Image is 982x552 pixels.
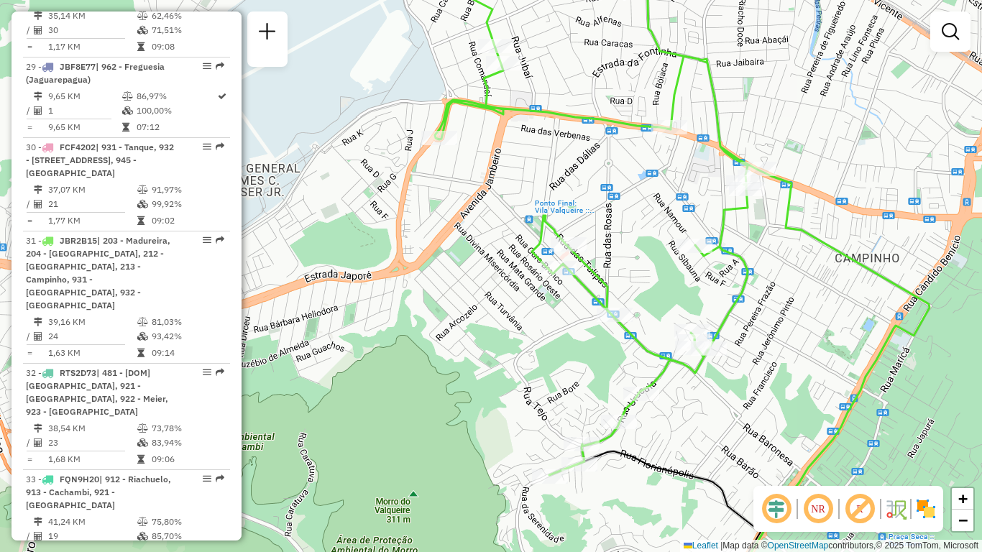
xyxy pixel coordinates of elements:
i: Tempo total em rota [122,123,129,132]
span: 33 - [26,474,171,510]
i: Distância Total [34,92,42,101]
td: 85,70% [151,529,224,543]
i: Tempo total em rota [137,42,144,51]
td: = [26,40,33,54]
i: Total de Atividades [34,438,42,447]
td: = [26,213,33,228]
td: 100,00% [136,103,216,118]
i: Distância Total [34,318,42,326]
td: 75,80% [151,515,224,529]
i: Total de Atividades [34,106,42,115]
i: Tempo total em rota [137,455,144,464]
a: Exibir filtros [936,17,965,46]
i: % de utilização da cubagem [122,106,133,115]
td: = [26,346,33,360]
i: Tempo total em rota [137,349,144,357]
td: / [26,436,33,450]
i: % de utilização da cubagem [137,26,148,34]
i: % de utilização da cubagem [137,532,148,540]
em: Opções [203,142,211,151]
td: 73,78% [151,421,224,436]
td: 07:12 [136,120,216,134]
em: Opções [203,62,211,70]
td: 9,65 KM [47,120,121,134]
em: Opções [203,236,211,244]
td: 9,65 KM [47,89,121,103]
a: Leaflet [684,540,718,551]
img: Exibir/Ocultar setores [914,497,937,520]
td: 09:14 [151,346,224,360]
td: 24 [47,329,137,344]
td: 41,24 KM [47,515,137,529]
td: 1,77 KM [47,213,137,228]
td: / [26,529,33,543]
span: JBR2B15 [60,235,97,246]
a: Zoom out [952,510,973,531]
span: | 962 - Freguesia (Jaguarepagua) [26,61,165,85]
td: 81,03% [151,315,224,329]
td: / [26,329,33,344]
td: = [26,120,33,134]
em: Opções [203,368,211,377]
td: 39,16 KM [47,315,137,329]
em: Rota exportada [216,474,224,483]
i: % de utilização do peso [122,92,133,101]
span: RTS2D73 [60,367,96,378]
i: % de utilização do peso [137,424,148,433]
i: % de utilização do peso [137,11,148,20]
td: 21 [47,197,137,211]
td: 62,46% [151,9,224,23]
i: Rota otimizada [218,92,226,101]
span: | [720,540,722,551]
td: 30 [47,23,137,37]
td: 86,97% [136,89,216,103]
i: Distância Total [34,517,42,526]
span: Ocultar deslocamento [759,492,794,526]
span: + [958,489,968,507]
span: 31 - [26,235,170,310]
em: Rota exportada [216,236,224,244]
span: | 912 - Riachuelo, 913 - Cachambi, 921 - [GEOGRAPHIC_DATA] [26,474,171,510]
span: 30 - [26,142,174,178]
td: 93,42% [151,329,224,344]
td: / [26,197,33,211]
a: Zoom in [952,488,973,510]
em: Rota exportada [216,142,224,151]
span: − [958,511,968,529]
td: 35,14 KM [47,9,137,23]
i: Total de Atividades [34,200,42,208]
span: | 931 - Tanque, 932 - [STREET_ADDRESS], 945 - [GEOGRAPHIC_DATA] [26,142,174,178]
a: Nova sessão e pesquisa [253,17,282,50]
td: 1 [47,103,121,118]
td: / [26,103,33,118]
i: Tempo total em rota [137,216,144,225]
td: 83,94% [151,436,224,450]
td: 91,97% [151,183,224,197]
img: Fluxo de ruas [884,497,907,520]
span: FCF4202 [60,142,96,152]
em: Rota exportada [216,62,224,70]
td: 38,54 KM [47,421,137,436]
span: FQN9H20 [60,474,99,484]
i: % de utilização do peso [137,517,148,526]
i: % de utilização do peso [137,185,148,194]
td: 1,63 KM [47,346,137,360]
td: 09:02 [151,213,224,228]
td: 09:06 [151,452,224,466]
span: | 481 - [DOM] [GEOGRAPHIC_DATA], 921 - [GEOGRAPHIC_DATA], 922 - Meier, 923 - [GEOGRAPHIC_DATA] [26,367,168,417]
td: 19 [47,529,137,543]
td: 1,68 KM [47,452,137,466]
em: Opções [203,474,211,483]
td: / [26,23,33,37]
i: Total de Atividades [34,26,42,34]
span: 32 - [26,367,168,417]
i: Total de Atividades [34,532,42,540]
i: % de utilização do peso [137,318,148,326]
span: JBF8E77 [60,61,96,72]
span: 29 - [26,61,165,85]
i: % de utilização da cubagem [137,438,148,447]
em: Rota exportada [216,368,224,377]
td: 37,07 KM [47,183,137,197]
td: 71,51% [151,23,224,37]
i: Total de Atividades [34,332,42,341]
